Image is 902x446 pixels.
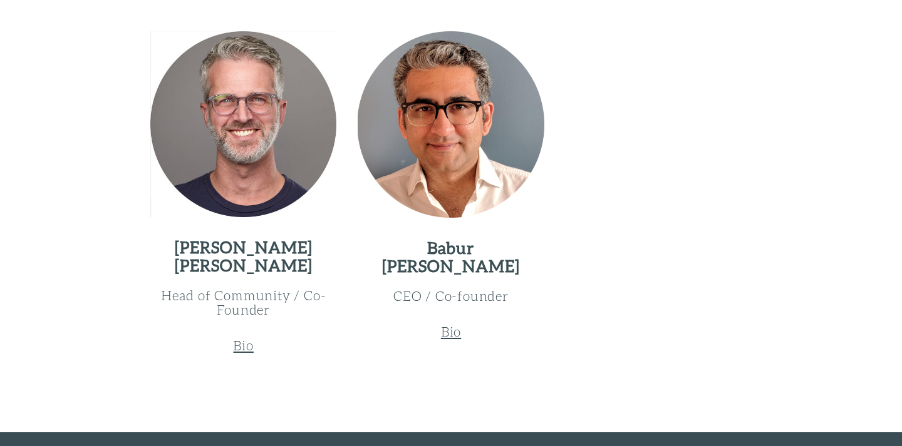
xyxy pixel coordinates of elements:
[358,288,544,303] h3: CEO / Co-founder
[150,238,336,275] h2: [PERSON_NAME] [PERSON_NAME]
[358,239,544,275] h2: Babur [PERSON_NAME]
[150,288,336,317] h3: Head of Community / Co-Founder
[233,337,253,353] u: Bio
[358,31,544,218] img: Babur Habib Co-founder &amp; CEO
[441,323,461,339] u: Bio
